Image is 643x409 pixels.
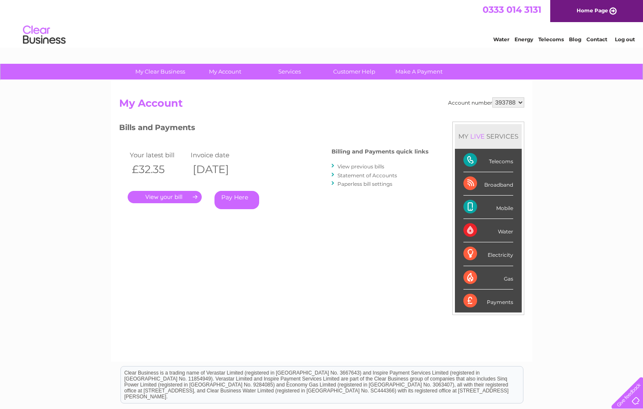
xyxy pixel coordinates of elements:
a: View previous bills [337,163,384,170]
a: 0333 014 3131 [483,4,541,15]
th: £32.35 [128,161,189,178]
a: Services [254,64,325,80]
div: LIVE [469,132,486,140]
h2: My Account [119,97,524,114]
div: Telecoms [463,149,513,172]
a: My Account [190,64,260,80]
a: Customer Help [319,64,389,80]
div: Mobile [463,196,513,219]
h4: Billing and Payments quick links [332,148,429,155]
div: Electricity [463,242,513,266]
div: Clear Business is a trading name of Verastar Limited (registered in [GEOGRAPHIC_DATA] No. 3667643... [121,5,523,41]
h3: Bills and Payments [119,122,429,136]
div: Water [463,219,513,242]
a: Blog [569,36,581,43]
div: MY SERVICES [455,124,522,148]
a: Paperless bill settings [337,181,392,187]
a: Statement of Accounts [337,172,397,179]
a: . [128,191,202,203]
div: Payments [463,290,513,312]
td: Invoice date [189,149,250,161]
a: Contact [586,36,607,43]
a: Make A Payment [384,64,454,80]
th: [DATE] [189,161,250,178]
div: Broadband [463,172,513,196]
a: Water [493,36,509,43]
a: Telecoms [538,36,564,43]
a: Energy [514,36,533,43]
a: Log out [615,36,635,43]
td: Your latest bill [128,149,189,161]
img: logo.png [23,22,66,48]
div: Gas [463,266,513,290]
a: Pay Here [214,191,259,209]
div: Account number [448,97,524,108]
a: My Clear Business [125,64,195,80]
